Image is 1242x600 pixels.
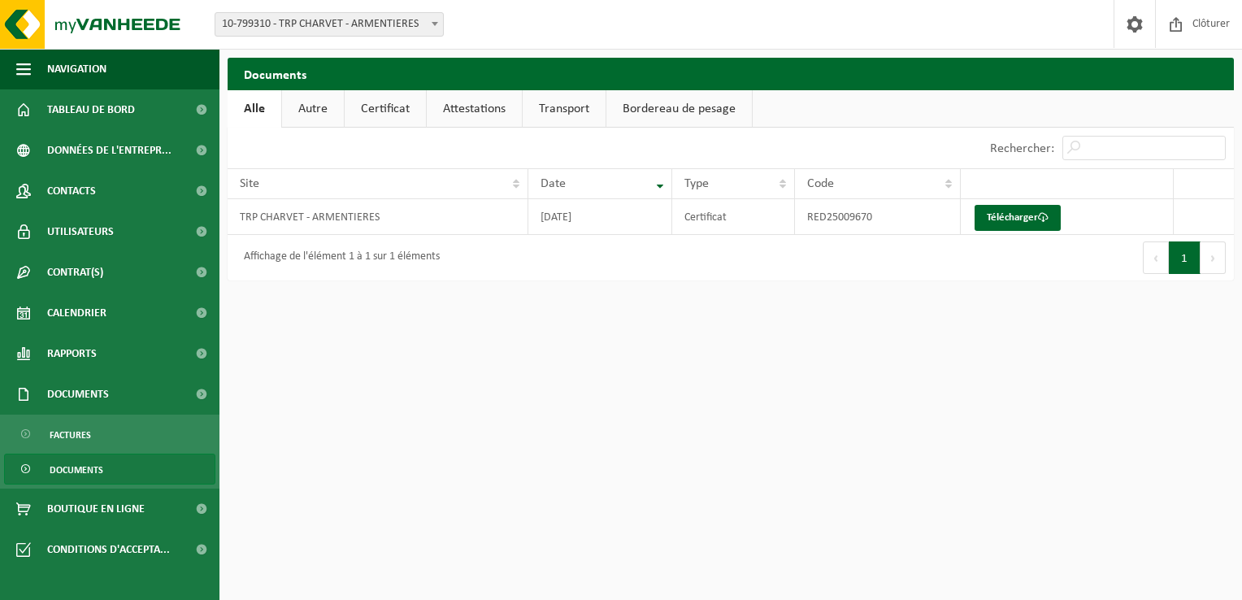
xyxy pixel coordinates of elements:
span: Date [541,177,566,190]
a: Bordereau de pesage [606,90,752,128]
div: Affichage de l'élément 1 à 1 sur 1 éléments [236,243,440,272]
span: 10-799310 - TRP CHARVET - ARMENTIERES [215,13,443,36]
td: TRP CHARVET - ARMENTIERES [228,199,528,235]
a: Alle [228,90,281,128]
span: Contacts [47,171,96,211]
span: Contrat(s) [47,252,103,293]
span: Type [684,177,709,190]
span: Code [807,177,834,190]
a: Factures [4,419,215,450]
span: Documents [47,374,109,415]
span: Utilisateurs [47,211,114,252]
button: Previous [1143,241,1169,274]
a: Autre [282,90,344,128]
a: Transport [523,90,606,128]
label: Rechercher: [990,142,1054,155]
h2: Documents [228,58,1234,89]
span: 10-799310 - TRP CHARVET - ARMENTIERES [215,12,444,37]
span: Boutique en ligne [47,489,145,529]
button: Next [1201,241,1226,274]
span: Documents [50,454,103,485]
a: Documents [4,454,215,485]
span: Navigation [47,49,106,89]
a: Télécharger [975,205,1061,231]
span: Tableau de bord [47,89,135,130]
span: Données de l'entrepr... [47,130,172,171]
span: Calendrier [47,293,106,333]
td: Certificat [672,199,796,235]
span: Factures [50,420,91,450]
span: Rapports [47,333,97,374]
button: 1 [1169,241,1201,274]
span: Conditions d'accepta... [47,529,170,570]
span: Site [240,177,259,190]
a: Attestations [427,90,522,128]
td: [DATE] [528,199,672,235]
td: RED25009670 [795,199,960,235]
a: Certificat [345,90,426,128]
